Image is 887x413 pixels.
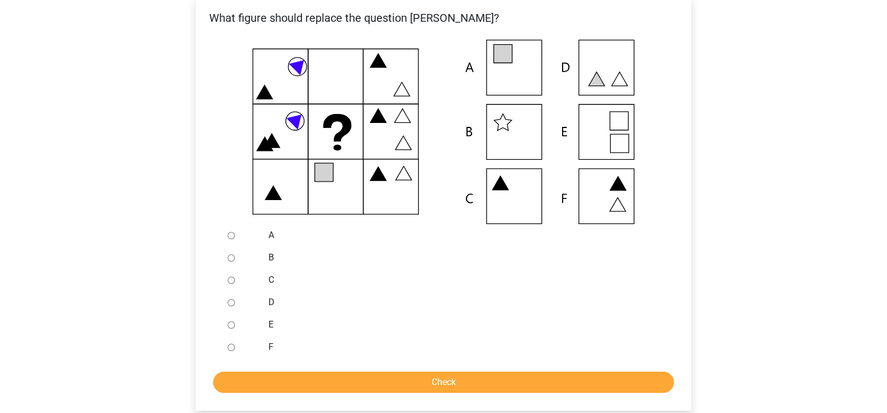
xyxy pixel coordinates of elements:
label: D [268,296,655,309]
label: F [268,340,655,354]
input: Check [213,372,674,393]
label: A [268,229,655,242]
p: What figure should replace the question [PERSON_NAME]? [205,10,682,26]
label: E [268,318,655,331]
label: B [268,251,655,264]
label: C [268,273,655,287]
